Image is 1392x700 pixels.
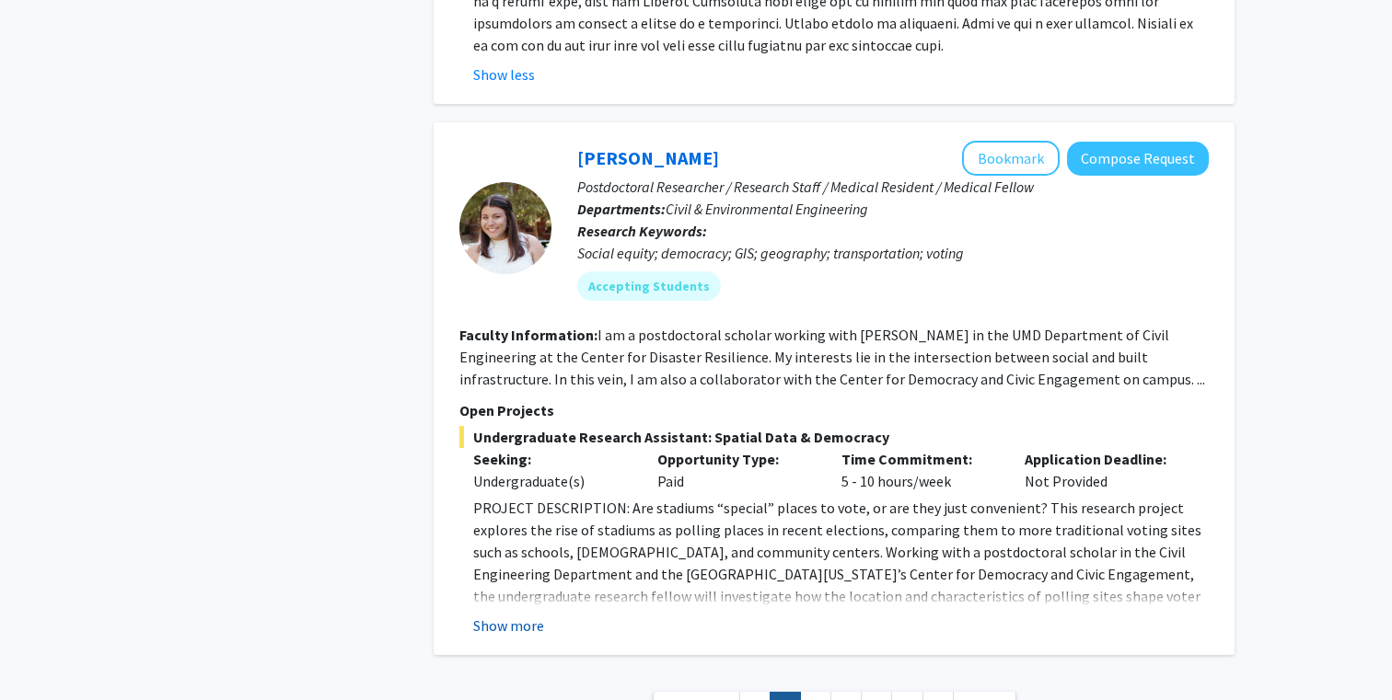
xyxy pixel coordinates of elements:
p: Time Commitment: [841,448,998,470]
b: Research Keywords: [577,222,707,240]
mat-chip: Accepting Students [577,271,721,301]
iframe: Chat [14,617,78,686]
p: Open Projects [459,399,1209,421]
div: Not Provided [1011,448,1195,492]
p: Seeking: [473,448,630,470]
span: Civil & Environmental Engineering [666,200,868,218]
span: Undergraduate Research Assistant: Spatial Data & Democracy [459,426,1209,448]
a: [PERSON_NAME] [577,146,719,169]
div: Social equity; democracy; GIS; geography; transportation; voting [577,242,1209,264]
p: Postdoctoral Researcher / Research Staff / Medical Resident / Medical Fellow [577,176,1209,198]
p: PROJECT DESCRIPTION: Are stadiums “special” places to vote, or are they just convenient? This res... [473,497,1209,673]
fg-read-more: I am a postdoctoral scholar working with [PERSON_NAME] in the UMD Department of Civil Engineering... [459,326,1205,388]
button: Add Gretchen Bella to Bookmarks [962,141,1060,176]
div: Paid [644,448,828,492]
p: Application Deadline: [1025,448,1181,470]
b: Departments: [577,200,666,218]
button: Show more [473,614,544,637]
div: 5 - 10 hours/week [828,448,1012,492]
button: Show less [473,63,535,86]
div: Undergraduate(s) [473,470,630,492]
p: Opportunity Type: [657,448,814,470]
button: Compose Request to Gretchen Bella [1067,142,1209,176]
b: Faculty Information: [459,326,597,344]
